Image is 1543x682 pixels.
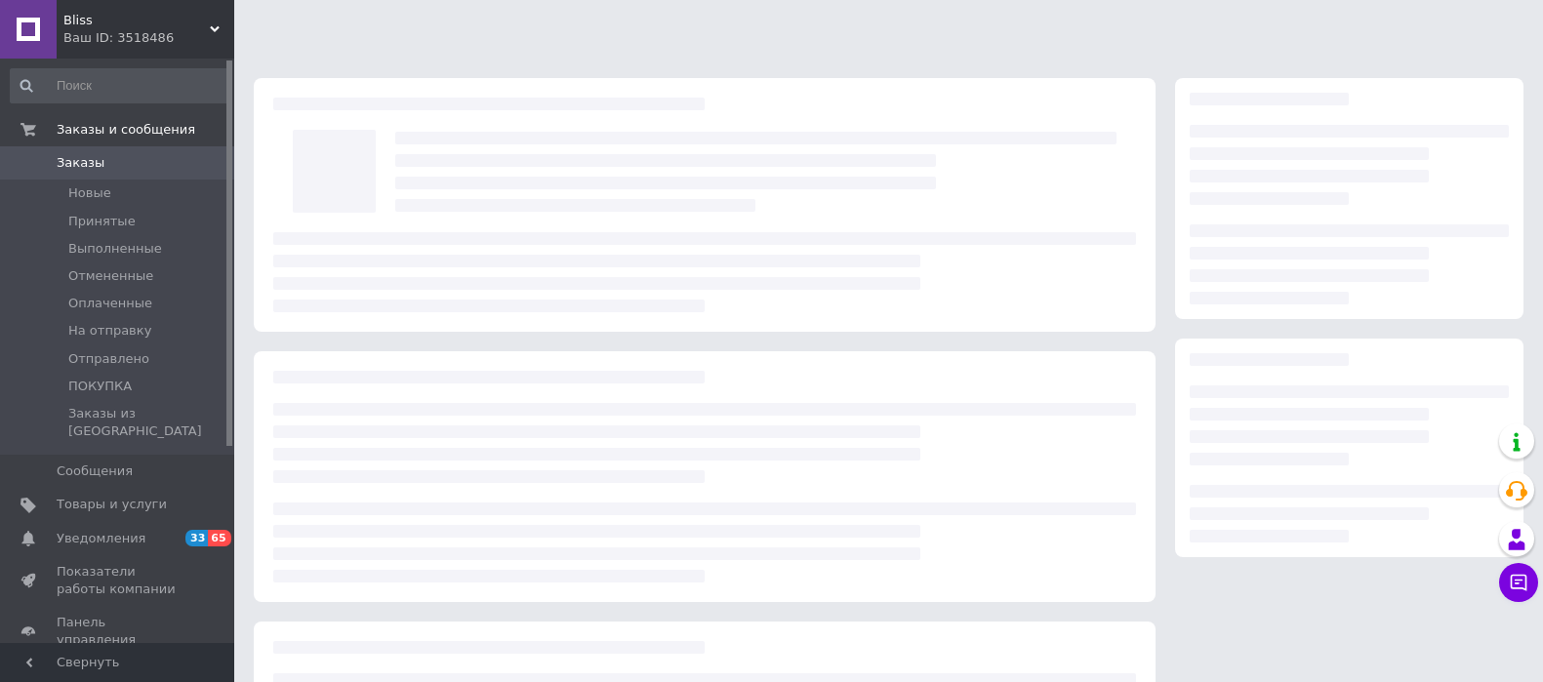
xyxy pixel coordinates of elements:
span: Отмененные [68,267,153,285]
span: Заказы и сообщения [57,121,195,139]
span: 65 [208,530,230,546]
span: Сообщения [57,462,133,480]
span: Принятые [68,213,136,230]
span: Bliss [63,12,210,29]
button: Чат с покупателем [1499,563,1538,602]
span: 33 [185,530,208,546]
span: Показатели работы компании [57,563,181,598]
span: Новые [68,184,111,202]
span: Оплаченные [68,295,152,312]
span: Заказы из [GEOGRAPHIC_DATA] [68,405,228,440]
span: На отправку [68,322,151,340]
span: Выполненные [68,240,162,258]
span: Уведомления [57,530,145,547]
span: Товары и услуги [57,496,167,513]
span: ПОКУПКА [68,378,132,395]
span: Панель управления [57,614,181,649]
span: Заказы [57,154,104,172]
input: Поиск [10,68,230,103]
span: Отправлено [68,350,149,368]
div: Ваш ID: 3518486 [63,29,234,47]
